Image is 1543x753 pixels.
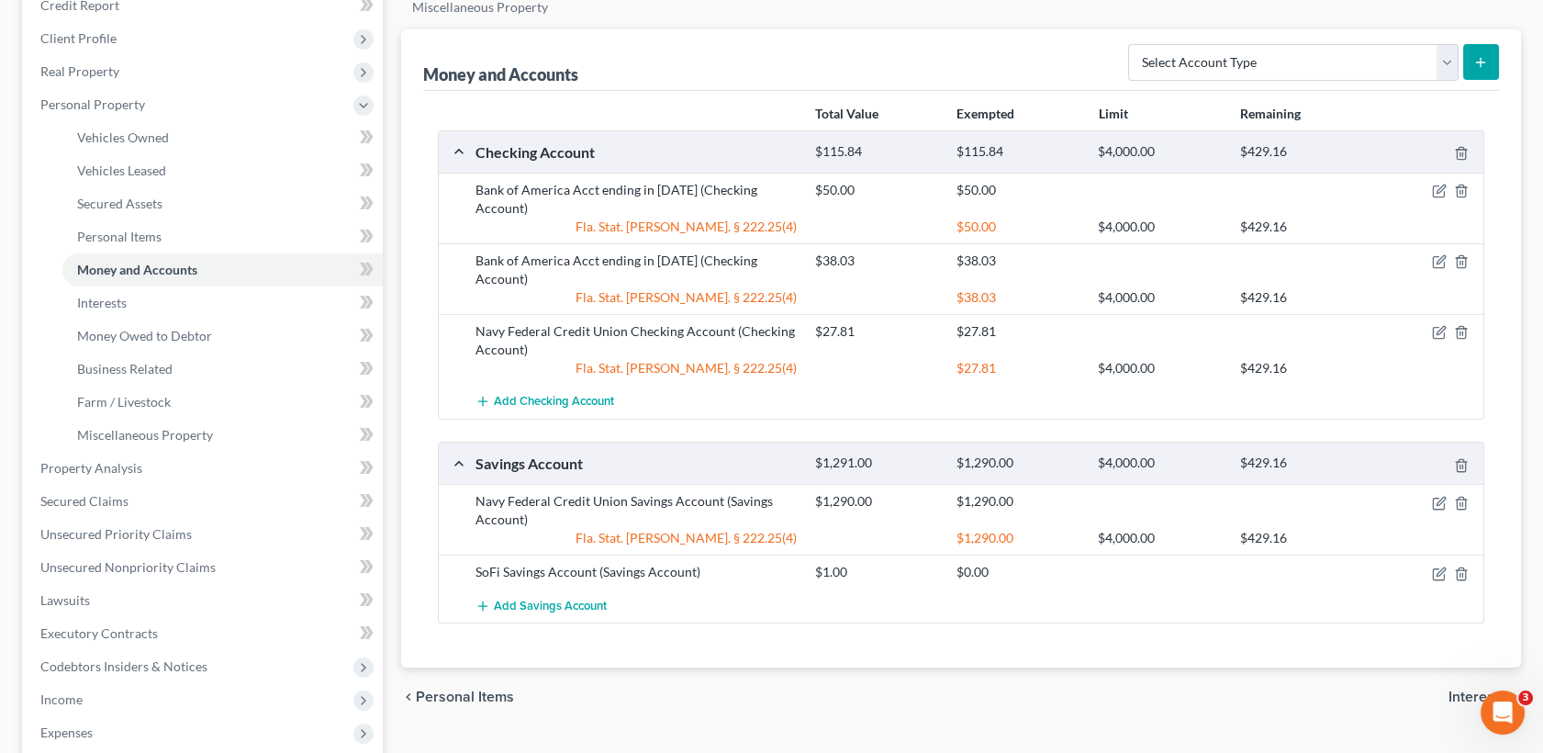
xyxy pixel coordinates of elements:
[77,328,212,343] span: Money Owed to Debtor
[466,288,806,307] div: Fla. Stat. [PERSON_NAME]. § 222.25(4)
[77,229,162,244] span: Personal Items
[62,287,383,320] a: Interests
[947,492,1089,511] div: $1,290.00
[40,460,142,476] span: Property Analysis
[40,493,129,509] span: Secured Claims
[947,288,1089,307] div: $38.03
[62,419,383,452] a: Miscellaneous Property
[1231,143,1372,161] div: $429.16
[26,584,383,617] a: Lawsuits
[466,218,806,236] div: Fla. Stat. [PERSON_NAME]. § 222.25(4)
[475,385,614,419] button: Add Checking Account
[494,395,614,410] span: Add Checking Account
[1231,455,1372,472] div: $429.16
[1481,691,1525,735] iframe: Intercom live chat
[1231,288,1372,307] div: $429.16
[40,63,119,79] span: Real Property
[26,617,383,650] a: Executory Contracts
[947,529,1089,547] div: $1,290.00
[62,353,383,386] a: Business Related
[466,181,806,218] div: Bank of America Acct ending in [DATE] (Checking Account)
[466,359,806,377] div: Fla. Stat. [PERSON_NAME]. § 222.25(4)
[401,690,416,704] i: chevron_left
[62,187,383,220] a: Secured Assets
[401,690,514,704] button: chevron_left Personal Items
[40,96,145,112] span: Personal Property
[947,359,1089,377] div: $27.81
[40,658,207,674] span: Codebtors Insiders & Notices
[1240,106,1301,121] strong: Remaining
[494,599,607,613] span: Add Savings Account
[466,492,806,529] div: Navy Federal Credit Union Savings Account (Savings Account)
[466,252,806,288] div: Bank of America Acct ending in [DATE] (Checking Account)
[26,485,383,518] a: Secured Claims
[416,690,514,704] span: Personal Items
[947,143,1089,161] div: $115.84
[40,526,192,542] span: Unsecured Priority Claims
[1448,690,1506,704] span: Interests
[77,129,169,145] span: Vehicles Owned
[466,142,806,162] div: Checking Account
[815,106,878,121] strong: Total Value
[77,295,127,310] span: Interests
[1089,218,1230,236] div: $4,000.00
[806,492,947,511] div: $1,290.00
[947,218,1089,236] div: $50.00
[77,163,166,178] span: Vehicles Leased
[62,121,383,154] a: Vehicles Owned
[62,386,383,419] a: Farm / Livestock
[77,427,213,443] span: Miscellaneous Property
[1089,359,1230,377] div: $4,000.00
[77,196,162,211] span: Secured Assets
[40,691,83,707] span: Income
[77,394,171,410] span: Farm / Livestock
[806,181,947,199] div: $50.00
[1231,529,1372,547] div: $429.16
[475,589,607,623] button: Add Savings Account
[806,455,947,472] div: $1,291.00
[1089,288,1230,307] div: $4,000.00
[26,518,383,551] a: Unsecured Priority Claims
[77,262,197,277] span: Money and Accounts
[40,592,90,608] span: Lawsuits
[1518,691,1533,705] span: 3
[77,361,173,376] span: Business Related
[40,725,93,740] span: Expenses
[1089,529,1230,547] div: $4,000.00
[806,252,947,270] div: $38.03
[806,322,947,341] div: $27.81
[1099,106,1128,121] strong: Limit
[1089,143,1230,161] div: $4,000.00
[62,154,383,187] a: Vehicles Leased
[62,320,383,353] a: Money Owed to Debtor
[947,563,1089,581] div: $0.00
[466,454,806,473] div: Savings Account
[1231,359,1372,377] div: $429.16
[806,563,947,581] div: $1.00
[26,452,383,485] a: Property Analysis
[947,455,1089,472] div: $1,290.00
[40,559,216,575] span: Unsecured Nonpriority Claims
[62,220,383,253] a: Personal Items
[466,529,806,547] div: Fla. Stat. [PERSON_NAME]. § 222.25(4)
[956,106,1014,121] strong: Exempted
[40,625,158,641] span: Executory Contracts
[1231,218,1372,236] div: $429.16
[466,563,806,581] div: SoFi Savings Account (Savings Account)
[26,551,383,584] a: Unsecured Nonpriority Claims
[947,181,1089,199] div: $50.00
[40,30,117,46] span: Client Profile
[423,63,578,85] div: Money and Accounts
[947,252,1089,270] div: $38.03
[947,322,1089,341] div: $27.81
[62,253,383,287] a: Money and Accounts
[1448,690,1521,704] button: Interests chevron_right
[806,143,947,161] div: $115.84
[466,322,806,359] div: Navy Federal Credit Union Checking Account (Checking Account)
[1089,455,1230,472] div: $4,000.00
